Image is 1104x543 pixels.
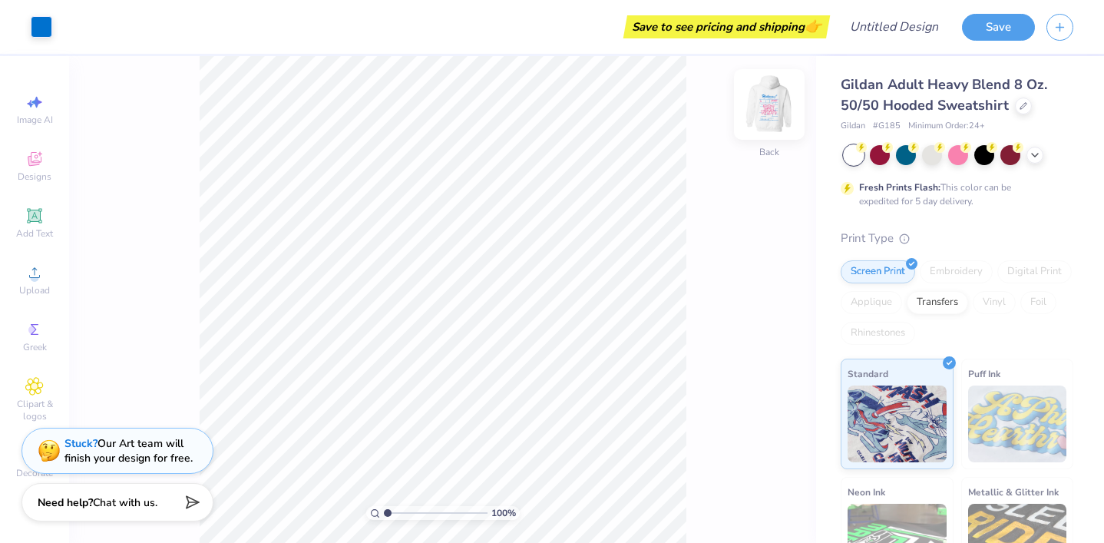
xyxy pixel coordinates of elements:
[973,291,1016,314] div: Vinyl
[841,230,1073,247] div: Print Type
[859,181,940,194] strong: Fresh Prints Flash:
[968,366,1000,382] span: Puff Ink
[859,180,1048,208] div: This color can be expedited for 5 day delivery.
[848,484,885,500] span: Neon Ink
[739,74,800,135] img: Back
[17,114,53,126] span: Image AI
[805,17,821,35] span: 👉
[38,495,93,510] strong: Need help?
[16,467,53,479] span: Decorate
[18,171,51,183] span: Designs
[491,506,516,520] span: 100 %
[920,260,993,283] div: Embroidery
[841,75,1047,114] span: Gildan Adult Heavy Blend 8 Oz. 50/50 Hooded Sweatshirt
[8,398,61,422] span: Clipart & logos
[627,15,826,38] div: Save to see pricing and shipping
[64,436,98,451] strong: Stuck?
[962,14,1035,41] button: Save
[841,291,902,314] div: Applique
[19,284,50,296] span: Upload
[838,12,950,42] input: Untitled Design
[873,120,901,133] span: # G185
[997,260,1072,283] div: Digital Print
[841,260,915,283] div: Screen Print
[908,120,985,133] span: Minimum Order: 24 +
[848,386,947,462] img: Standard
[968,386,1067,462] img: Puff Ink
[64,436,193,465] div: Our Art team will finish your design for free.
[907,291,968,314] div: Transfers
[16,227,53,240] span: Add Text
[1020,291,1056,314] div: Foil
[968,484,1059,500] span: Metallic & Glitter Ink
[759,145,779,159] div: Back
[841,322,915,345] div: Rhinestones
[848,366,888,382] span: Standard
[23,341,47,353] span: Greek
[841,120,865,133] span: Gildan
[93,495,157,510] span: Chat with us.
